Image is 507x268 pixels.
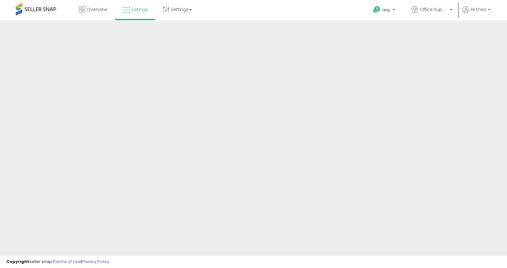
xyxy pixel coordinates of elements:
span: Listings [132,6,148,13]
span: Help [382,7,391,13]
strong: Copyright [6,259,29,265]
a: Privacy Policy [82,259,109,265]
div: seller snap | | [6,259,109,265]
a: Hi Enes [463,6,491,20]
span: Overview [87,6,107,13]
span: Hi Enes [471,6,486,13]
span: Office Suppliers [420,6,448,13]
a: Help [368,1,401,20]
i: Get Help [373,6,381,14]
a: Terms of Use [54,259,81,265]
